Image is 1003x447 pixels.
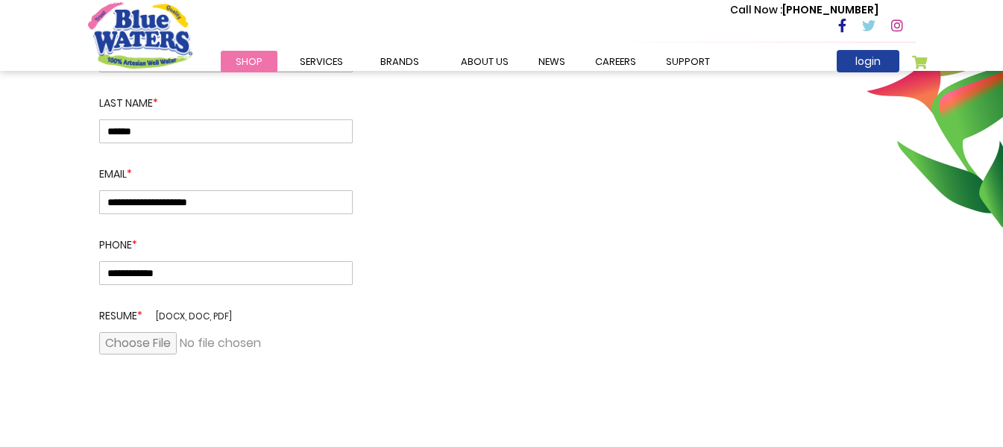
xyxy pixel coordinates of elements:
a: about us [446,51,523,72]
a: store logo [88,2,192,68]
span: [docx, doc, pdf] [156,310,232,322]
a: support [651,51,725,72]
label: Phone [99,214,353,261]
a: News [523,51,580,72]
span: Call Now : [730,2,782,17]
span: Brands [380,54,419,69]
p: [PHONE_NUMBER] [730,2,878,18]
a: login [837,50,899,72]
label: Resume [99,285,353,332]
span: Services [300,54,343,69]
span: Shop [236,54,262,69]
a: careers [580,51,651,72]
label: Last Name [99,72,353,119]
label: Email [99,143,353,190]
